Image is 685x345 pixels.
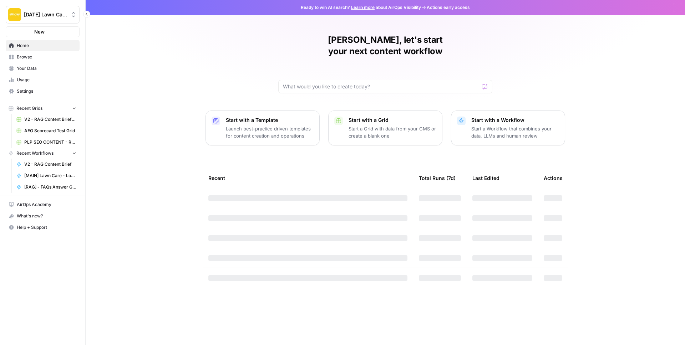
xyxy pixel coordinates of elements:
[17,201,76,208] span: AirOps Academy
[226,117,314,124] p: Start with a Template
[471,125,559,139] p: Start a Workflow that combines your data, LLMs and human review
[351,5,375,10] a: Learn more
[427,4,470,11] span: Actions early access
[6,222,80,233] button: Help + Support
[17,88,76,94] span: Settings
[6,51,80,63] a: Browse
[6,103,80,114] button: Recent Grids
[8,8,21,21] img: Sunday Lawn Care Logo
[6,210,80,222] button: What's new?
[6,6,80,24] button: Workspace: Sunday Lawn Care
[471,117,559,124] p: Start with a Workflow
[472,168,499,188] div: Last Edited
[278,34,492,57] h1: [PERSON_NAME], let's start your next content workflow
[13,170,80,181] a: [MAIN] Lawn Care - Local pSEO Page Generator [[PERSON_NAME]]
[6,40,80,51] a: Home
[24,116,76,123] span: V2 - RAG Content Brief Grid
[24,184,76,190] span: [RAG] - FAQs Answer Generator
[6,199,80,210] a: AirOps Academy
[13,181,80,193] a: [RAG] - FAQs Answer Generator
[226,125,314,139] p: Launch best-practice driven templates for content creation and operations
[34,28,45,35] span: New
[6,86,80,97] a: Settings
[17,54,76,60] span: Browse
[17,77,76,83] span: Usage
[16,150,54,156] span: Recent Workflows
[24,139,76,145] span: PLP SEO CONTENT - REVISED
[6,74,80,86] a: Usage
[349,117,436,124] p: Start with a Grid
[419,168,456,188] div: Total Runs (7d)
[301,4,421,11] span: Ready to win AI search? about AirOps Visibility
[24,161,76,168] span: V2 - RAG Content Brief
[13,159,80,170] a: V2 - RAG Content Brief
[17,42,76,49] span: Home
[16,105,42,112] span: Recent Grids
[208,168,407,188] div: Recent
[24,11,67,18] span: [DATE] Lawn Care
[328,110,442,145] button: Start with a GridStart a Grid with data from your CMS or create a blank one
[544,168,563,188] div: Actions
[6,63,80,74] a: Your Data
[24,172,76,179] span: [MAIN] Lawn Care - Local pSEO Page Generator [[PERSON_NAME]]
[205,110,320,145] button: Start with a TemplateLaunch best-practice driven templates for content creation and operations
[451,110,565,145] button: Start with a WorkflowStart a Workflow that combines your data, LLMs and human review
[283,83,479,90] input: What would you like to create today?
[6,26,80,37] button: New
[17,224,76,231] span: Help + Support
[13,137,80,148] a: PLP SEO CONTENT - REVISED
[6,148,80,159] button: Recent Workflows
[13,125,80,137] a: AEO Scorecard Test Grid
[349,125,436,139] p: Start a Grid with data from your CMS or create a blank one
[24,128,76,134] span: AEO Scorecard Test Grid
[6,211,79,221] div: What's new?
[17,65,76,72] span: Your Data
[13,114,80,125] a: V2 - RAG Content Brief Grid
